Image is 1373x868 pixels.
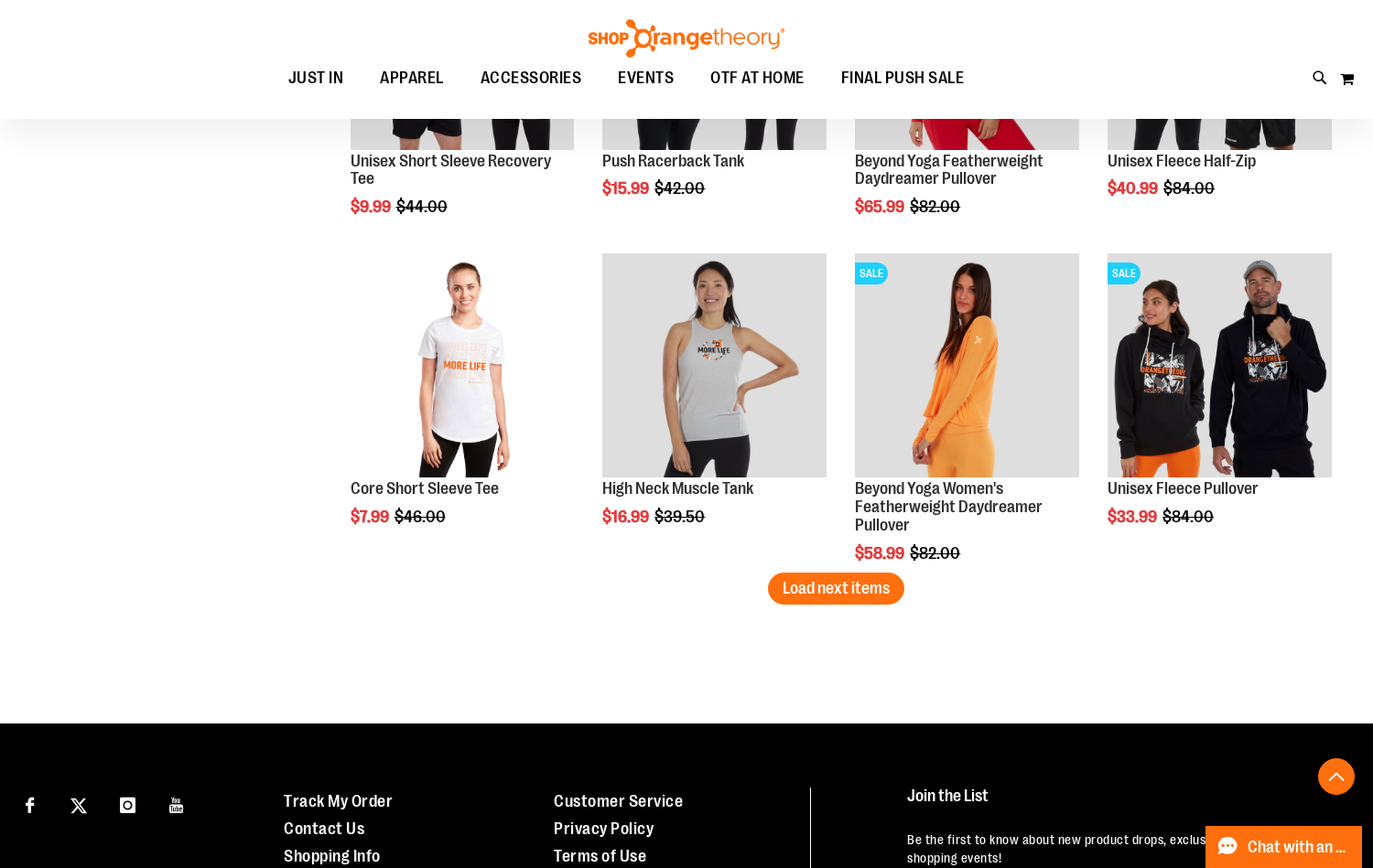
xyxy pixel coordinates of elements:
a: Visit our Facebook page [14,788,46,820]
span: $16.99 [602,508,652,526]
img: Twitter [70,798,87,814]
a: Unisex Fleece Half-Zip [1108,152,1256,170]
span: SALE [855,263,888,284]
a: Beyond Yoga Women's Featherweight Daydreamer Pullover [855,479,1043,534]
span: OTF AT HOME [710,58,805,99]
a: Product image for Core Short Sleeve Tee [351,253,575,480]
a: Visit our Youtube page [161,788,193,820]
a: Product image for Unisex Fleece PulloverSALE [1108,253,1332,480]
span: $40.99 [1108,179,1161,198]
img: Product image for High Neck Muscle Tank [602,253,827,477]
img: Shop Orangetheory [586,19,787,58]
img: Product image for Beyond Yoga Womens Featherweight Daydreamer Pullover [855,253,1079,477]
span: FINAL PUSH SALE [841,58,965,99]
div: product [846,244,1088,608]
a: Contact Us [284,820,364,838]
a: Core Short Sleeve Tee [351,479,499,498]
a: Track My Order [284,792,393,810]
img: Product image for Core Short Sleeve Tee [351,253,575,477]
a: Terms of Use [554,847,646,865]
a: Unisex Fleece Pullover [1108,479,1259,498]
span: $9.99 [351,198,394,216]
span: JUST IN [288,58,344,99]
span: SALE [1108,263,1141,284]
span: $33.99 [1108,508,1160,526]
span: $82.00 [910,198,963,216]
span: $82.00 [910,544,963,563]
a: Product image for Beyond Yoga Womens Featherweight Daydreamer PulloverSALE [855,253,1079,480]
a: Beyond Yoga Featherweight Daydreamer Pullover [855,152,1043,188]
span: $42.00 [654,179,708,198]
a: Push Racerback Tank [602,152,744,170]
a: Visit our X page [63,788,95,820]
img: Product image for Unisex Fleece Pullover [1108,253,1332,477]
span: $44.00 [396,198,450,216]
button: Load next items [768,573,904,605]
span: ACCESSORIES [481,58,582,99]
a: Visit our Instagram page [112,788,144,820]
div: product [341,244,584,573]
span: $65.99 [855,198,907,216]
button: Back To Top [1318,758,1355,795]
a: Privacy Policy [554,820,654,838]
span: $46.00 [395,508,449,526]
p: Be the first to know about new product drops, exclusive collaborations, and shopping events! [907,830,1337,867]
span: APPAREL [380,58,444,99]
span: $39.50 [654,508,708,526]
span: $58.99 [855,544,907,563]
button: Chat with an Expert [1205,826,1363,868]
a: High Neck Muscle Tank [602,479,753,498]
div: product [1098,244,1341,573]
span: $84.00 [1163,179,1217,198]
div: product [593,244,836,573]
span: Chat with an Expert [1248,839,1351,856]
span: $7.99 [351,508,392,526]
a: Shopping Info [284,847,381,865]
span: EVENTS [618,58,674,99]
a: Unisex Short Sleeve Recovery Tee [351,152,551,188]
span: Load next items [783,579,890,597]
a: Product image for High Neck Muscle Tank [602,253,827,480]
span: $15.99 [602,179,652,198]
span: $84.00 [1162,508,1216,526]
a: Customer Service [554,792,683,810]
h4: Join the List [907,788,1337,821]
